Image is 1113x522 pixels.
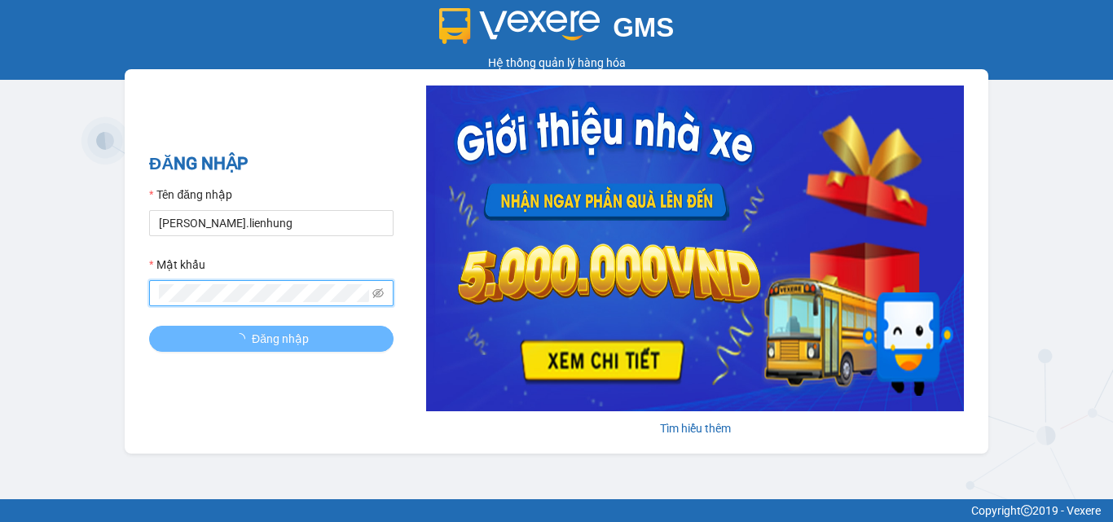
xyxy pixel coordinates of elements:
div: Tìm hiểu thêm [426,419,964,437]
input: Tên đăng nhập [149,210,394,236]
label: Mật khẩu [149,256,205,274]
span: copyright [1021,505,1032,516]
h2: ĐĂNG NHẬP [149,151,394,178]
label: Tên đăng nhập [149,186,232,204]
input: Mật khẩu [159,284,369,302]
img: banner-0 [426,86,964,411]
span: GMS [613,12,674,42]
a: GMS [439,24,675,37]
span: loading [234,333,252,344]
img: logo 2 [439,8,600,44]
div: Copyright 2019 - Vexere [12,502,1101,520]
span: Đăng nhập [252,330,309,348]
div: Hệ thống quản lý hàng hóa [4,54,1109,72]
button: Đăng nhập [149,326,394,352]
span: eye-invisible [372,287,384,299]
